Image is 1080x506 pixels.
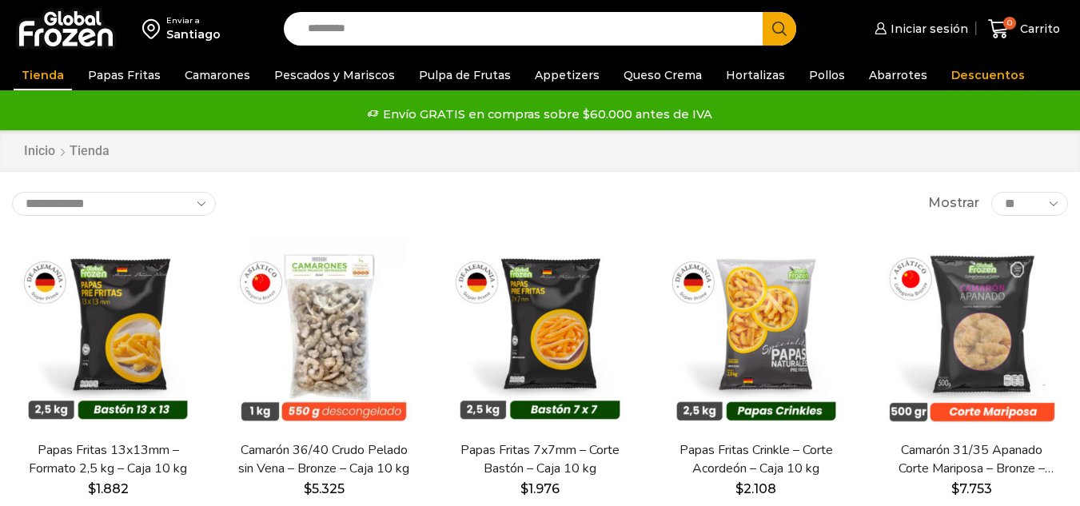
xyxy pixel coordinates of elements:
span: Mostrar [928,194,979,213]
a: Camarones [177,60,258,90]
bdi: 2.108 [735,481,776,496]
a: Queso Crema [616,60,710,90]
span: $ [304,481,312,496]
nav: Breadcrumb [23,142,110,161]
a: Hortalizas [718,60,793,90]
span: $ [88,481,96,496]
a: Camarón 31/35 Apanado Corte Mariposa – Bronze – Caja 5 kg [886,441,1058,478]
a: Descuentos [943,60,1033,90]
bdi: 1.976 [520,481,560,496]
bdi: 1.882 [88,481,129,496]
h1: Tienda [70,143,110,158]
a: Abarrotes [861,60,935,90]
span: Iniciar sesión [887,21,968,37]
span: $ [735,481,743,496]
div: Santiago [166,26,221,42]
select: Pedido de la tienda [12,192,216,216]
button: Search button [763,12,796,46]
a: 0 Carrito [984,10,1064,48]
div: Enviar a [166,15,221,26]
a: Papas Fritas Crinkle – Corte Acordeón – Caja 10 kg [670,441,843,478]
a: Iniciar sesión [871,13,968,45]
a: Pollos [801,60,853,90]
a: Papas Fritas 13x13mm – Formato 2,5 kg – Caja 10 kg [22,441,194,478]
a: Camarón 36/40 Crudo Pelado sin Vena – Bronze – Caja 10 kg [237,441,410,478]
a: Pescados y Mariscos [266,60,403,90]
a: Papas Fritas [80,60,169,90]
a: Tienda [14,60,72,90]
span: Carrito [1016,21,1060,37]
a: Inicio [23,142,56,161]
span: $ [520,481,528,496]
bdi: 5.325 [304,481,345,496]
bdi: 7.753 [951,481,992,496]
img: address-field-icon.svg [142,15,166,42]
a: Pulpa de Frutas [411,60,519,90]
a: Appetizers [527,60,608,90]
span: 0 [1003,17,1016,30]
a: Papas Fritas 7x7mm – Corte Bastón – Caja 10 kg [453,441,626,478]
span: $ [951,481,959,496]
